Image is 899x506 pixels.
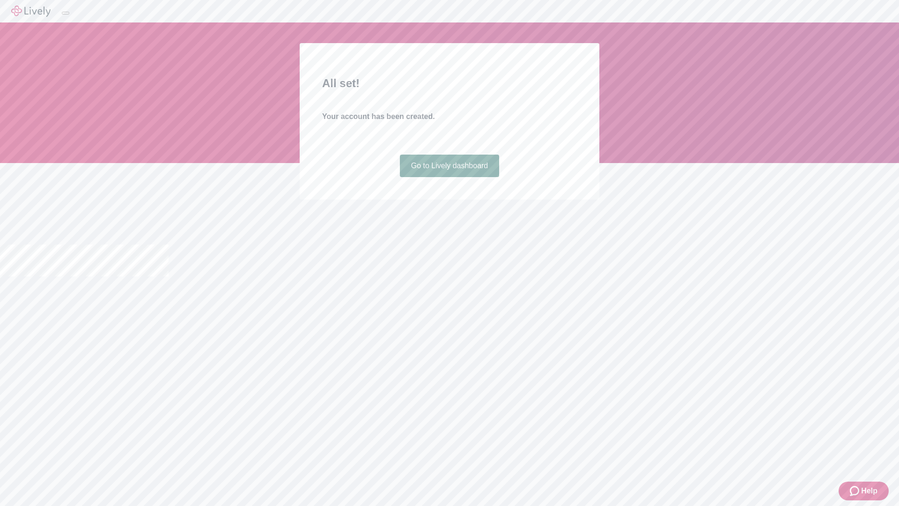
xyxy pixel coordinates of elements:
[11,6,51,17] img: Lively
[850,485,861,497] svg: Zendesk support icon
[62,12,69,15] button: Log out
[322,75,577,92] h2: All set!
[322,111,577,122] h4: Your account has been created.
[839,482,889,500] button: Zendesk support iconHelp
[861,485,877,497] span: Help
[400,155,500,177] a: Go to Lively dashboard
